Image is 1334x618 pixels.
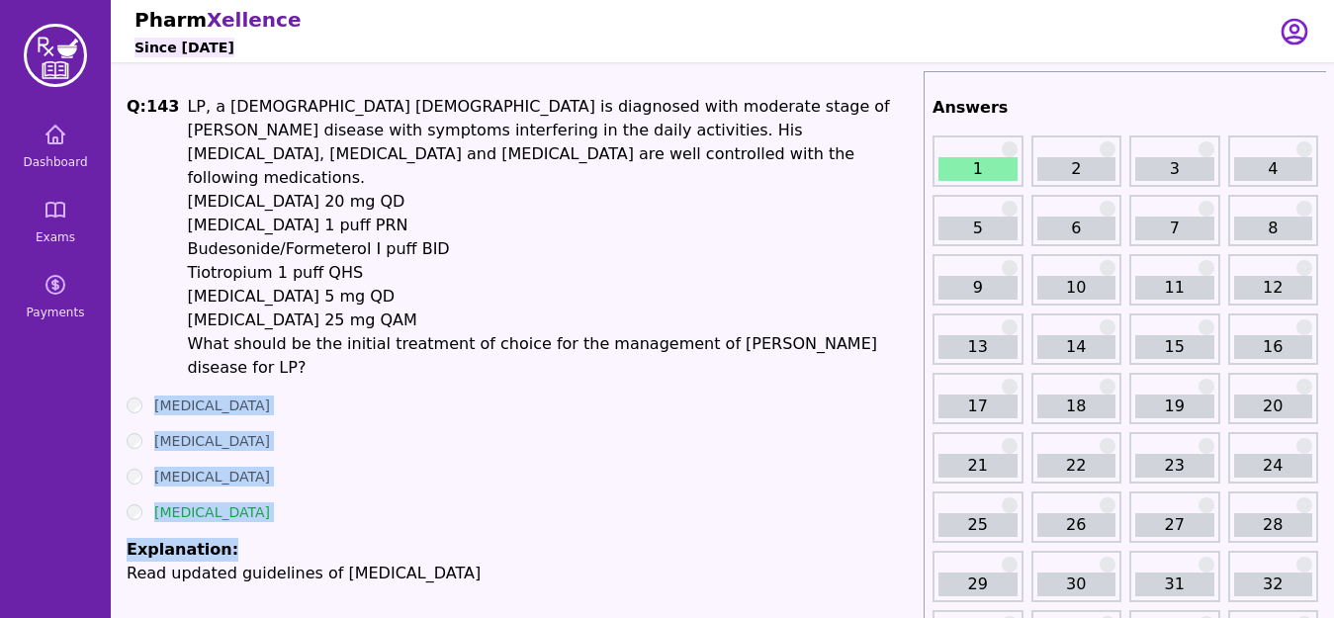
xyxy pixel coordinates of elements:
[1135,395,1214,418] a: 19
[24,24,87,87] img: PharmXellence Logo
[187,95,916,190] p: LP, a [DEMOGRAPHIC_DATA] [DEMOGRAPHIC_DATA] is diagnosed with moderate stage of [PERSON_NAME] dis...
[938,573,1018,596] a: 29
[1135,217,1214,240] a: 7
[1135,573,1214,596] a: 31
[36,229,75,245] span: Exams
[1234,157,1313,181] a: 4
[127,540,238,559] span: Explanation:
[938,157,1018,181] a: 1
[8,261,103,332] a: Payments
[187,332,916,380] p: What should be the initial treatment of choice for the management of [PERSON_NAME] disease for LP?
[1037,573,1116,596] a: 30
[1037,335,1116,359] a: 14
[154,396,270,415] label: [MEDICAL_DATA]
[1037,157,1116,181] a: 2
[134,8,207,32] span: Pharm
[134,38,234,57] h6: Since [DATE]
[938,395,1018,418] a: 17
[1234,513,1313,537] a: 28
[938,335,1018,359] a: 13
[127,95,179,380] h1: Q: 143
[1037,276,1116,300] a: 10
[1135,157,1214,181] a: 3
[1234,395,1313,418] a: 20
[938,217,1018,240] a: 5
[1037,513,1116,537] a: 26
[187,214,916,237] p: [MEDICAL_DATA] 1 puff PRN
[1135,276,1214,300] a: 11
[1234,276,1313,300] a: 12
[1234,454,1313,478] a: 24
[187,285,916,309] p: [MEDICAL_DATA] 5 mg QD
[1234,217,1313,240] a: 8
[187,309,916,332] p: [MEDICAL_DATA] 25 mg QAM
[938,276,1018,300] a: 9
[207,8,301,32] span: Xellence
[154,502,270,522] label: [MEDICAL_DATA]
[8,111,103,182] a: Dashboard
[154,431,270,451] label: [MEDICAL_DATA]
[187,190,916,214] p: [MEDICAL_DATA] 20 mg QD
[187,237,916,261] p: Budesonide/Formeterol I puff BID
[27,305,85,320] span: Payments
[933,96,1318,120] h2: Answers
[1234,335,1313,359] a: 16
[8,186,103,257] a: Exams
[127,562,916,585] p: Read updated guidelines of [MEDICAL_DATA]
[938,513,1018,537] a: 25
[23,154,87,170] span: Dashboard
[1037,454,1116,478] a: 22
[154,467,270,486] label: [MEDICAL_DATA]
[938,454,1018,478] a: 21
[1135,335,1214,359] a: 15
[1135,513,1214,537] a: 27
[1135,454,1214,478] a: 23
[1234,573,1313,596] a: 32
[1037,395,1116,418] a: 18
[187,261,916,285] p: Tiotropium 1 puff QHS
[1037,217,1116,240] a: 6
